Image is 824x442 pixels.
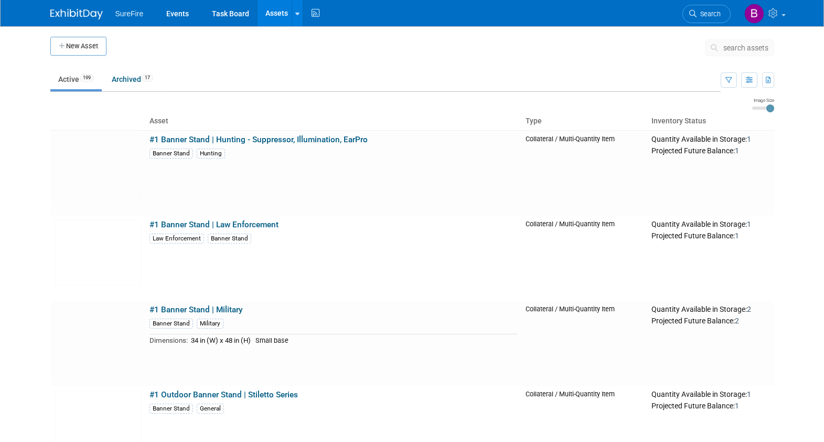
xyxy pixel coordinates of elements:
[705,39,774,56] button: search assets
[149,334,188,346] td: Dimensions:
[145,112,521,130] th: Asset
[735,317,739,325] span: 2
[744,4,764,24] img: Bree Yoshikawa
[50,69,102,89] a: Active199
[723,44,768,52] span: search assets
[149,149,193,159] div: Banner Stand
[115,9,144,18] span: SureFire
[521,301,648,386] td: Collateral / Multi-Quantity Item
[149,220,279,229] a: #1 Banner Stand | Law Enforcement
[521,216,648,301] td: Collateral / Multi-Quantity Item
[50,37,106,56] button: New Asset
[80,74,94,82] span: 199
[208,234,251,244] div: Banner Stand
[197,404,224,414] div: General
[142,74,153,82] span: 17
[735,402,739,410] span: 1
[651,305,769,314] div: Quantity Available in Storage:
[191,336,251,344] span: 34 in (W) x 48 in (H)
[735,146,739,155] span: 1
[255,336,288,344] span: Small base
[651,135,769,144] div: Quantity Available in Storage:
[651,144,769,156] div: Projected Future Balance:
[521,130,648,216] td: Collateral / Multi-Quantity Item
[747,390,751,398] span: 1
[149,319,193,329] div: Banner Stand
[735,231,739,240] span: 1
[197,149,225,159] div: Hunting
[149,135,368,144] a: #1 Banner Stand | Hunting - Suppressor, Illumination, EarPro
[197,319,223,329] div: Military
[651,229,769,241] div: Projected Future Balance:
[50,9,103,19] img: ExhibitDay
[149,404,193,414] div: Banner Stand
[682,5,731,23] a: Search
[521,112,648,130] th: Type
[651,220,769,229] div: Quantity Available in Storage:
[149,390,298,399] a: #1 Outdoor Banner Stand | Stiletto Series
[149,234,204,244] div: Law Enforcement
[697,10,721,18] span: Search
[104,69,161,89] a: Archived17
[747,135,751,143] span: 1
[651,399,769,411] div: Projected Future Balance:
[752,97,774,103] div: Image Size
[651,314,769,326] div: Projected Future Balance:
[747,220,751,228] span: 1
[651,390,769,399] div: Quantity Available in Storage:
[747,305,751,313] span: 2
[149,305,243,314] a: #1 Banner Stand | Military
